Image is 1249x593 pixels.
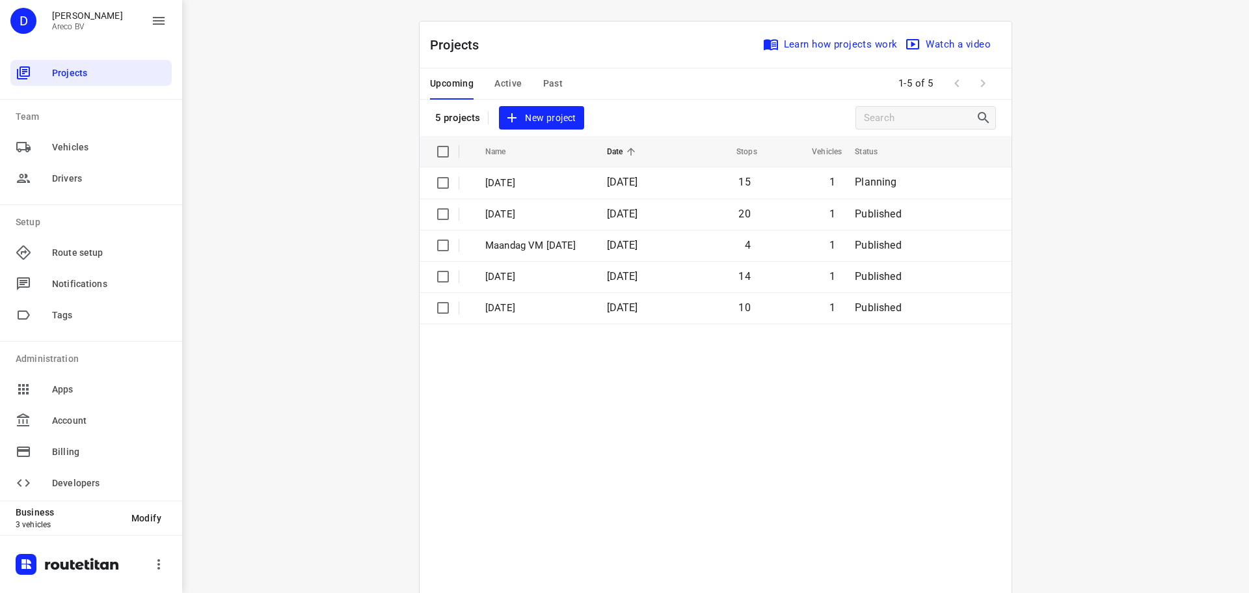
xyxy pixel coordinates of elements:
p: Maandag VM 29 September [485,238,587,253]
div: Projects [10,60,172,86]
span: 1 [829,208,835,220]
span: 20 [738,208,750,220]
p: 5 projects [435,112,480,124]
span: Published [855,208,902,220]
span: Name [485,144,523,159]
p: Administration [16,352,172,366]
span: Status [855,144,894,159]
span: Upcoming [430,76,474,92]
span: Stops [719,144,757,159]
span: 4 [745,239,751,251]
span: Account [52,414,167,428]
p: Projects [430,35,490,55]
span: Tags [52,309,167,322]
span: [DATE] [607,270,638,283]
div: Route setup [10,240,172,266]
p: Woensdag 1 Oktober [485,176,587,191]
span: Published [855,301,902,314]
div: Search [976,110,995,126]
span: Notifications [52,277,167,291]
span: 1 [829,176,835,188]
p: Business [16,507,121,517]
span: Developers [52,476,167,490]
span: Published [855,270,902,283]
p: 3 vehicles [16,520,121,529]
span: [DATE] [607,301,638,314]
span: 1 [829,239,835,251]
p: Team [16,110,172,124]
p: Dinsdag 30 September [485,207,587,222]
p: Woensdag 24 September [485,301,587,316]
div: Developers [10,470,172,496]
span: 10 [738,301,750,314]
span: Previous Page [944,70,970,96]
div: Account [10,407,172,434]
span: Projects [52,66,167,80]
p: Areco BV [52,22,123,31]
span: [DATE] [607,176,638,188]
div: Notifications [10,271,172,297]
span: Apps [52,383,167,396]
div: Vehicles [10,134,172,160]
span: 1-5 of 5 [893,70,939,98]
span: Date [607,144,640,159]
span: Drivers [52,172,167,186]
span: 1 [829,270,835,283]
button: New project [499,106,584,130]
span: Modify [131,513,161,523]
button: Modify [121,506,172,530]
p: Setup [16,215,172,229]
span: Vehicles [52,141,167,154]
span: [DATE] [607,239,638,251]
p: Donderdag 25 September [485,269,587,284]
span: New project [507,110,576,126]
div: D [10,8,36,34]
span: Billing [52,445,167,459]
span: [DATE] [607,208,638,220]
span: Active [494,76,522,92]
span: Vehicles [795,144,842,159]
span: Planning [855,176,896,188]
span: 15 [738,176,750,188]
span: 1 [829,301,835,314]
div: Billing [10,439,172,465]
span: Next Page [970,70,996,96]
p: Didier Evrard [52,10,123,21]
div: Drivers [10,165,172,191]
input: Search projects [864,108,976,128]
div: Tags [10,302,172,328]
span: Published [855,239,902,251]
div: Apps [10,376,172,402]
span: 14 [738,270,750,283]
span: Past [543,76,563,92]
span: Route setup [52,246,167,260]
